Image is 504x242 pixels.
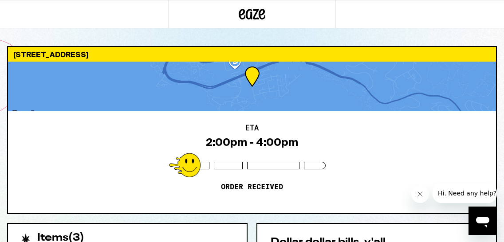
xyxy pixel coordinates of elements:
[206,136,298,148] div: 2:00pm - 4:00pm
[433,183,497,203] iframe: Message from company
[221,183,283,191] p: Order received
[469,207,497,235] iframe: Button to launch messaging window
[411,185,429,203] iframe: Close message
[245,125,259,132] h2: ETA
[8,47,496,62] div: [STREET_ADDRESS]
